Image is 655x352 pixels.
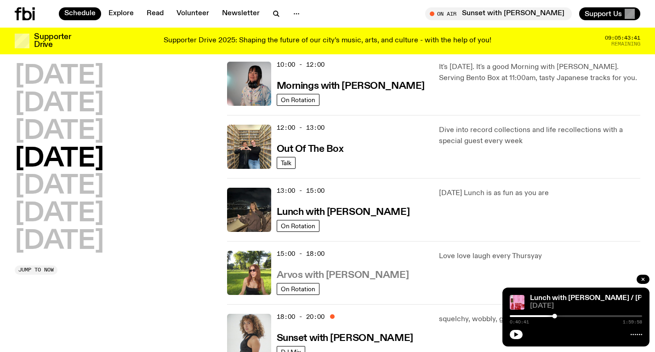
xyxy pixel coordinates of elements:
[15,63,104,89] button: [DATE]
[164,37,491,45] p: Supporter Drive 2025: Shaping the future of our city’s music, arts, and culture - with the help o...
[277,157,296,169] a: Talk
[277,60,325,69] span: 10:00 - 12:00
[281,159,291,166] span: Talk
[15,119,104,144] button: [DATE]
[15,265,57,275] button: Jump to now
[34,33,71,49] h3: Supporter Drive
[15,146,104,172] button: [DATE]
[585,10,622,18] span: Support Us
[227,125,271,169] img: Matt and Kate stand in the music library and make a heart shape with one hand each.
[277,81,425,91] h3: Mornings with [PERSON_NAME]
[281,222,315,229] span: On Rotation
[277,220,319,232] a: On Rotation
[611,41,640,46] span: Remaining
[15,173,104,199] button: [DATE]
[281,285,315,292] span: On Rotation
[277,283,319,295] a: On Rotation
[439,62,640,84] p: It's [DATE]. It's a good Morning with [PERSON_NAME]. Serving Bento Box at 11:00am, tasty Japanese...
[277,334,413,343] h3: Sunset with [PERSON_NAME]
[277,144,344,154] h3: Out Of The Box
[439,314,640,325] p: squelchy, wobbly, gooey, twisty
[15,201,104,227] button: [DATE]
[277,80,425,91] a: Mornings with [PERSON_NAME]
[277,249,325,258] span: 15:00 - 18:00
[439,125,640,147] p: Dive into record collections and life recollections with a special guest every week
[15,91,104,117] button: [DATE]
[227,62,271,106] img: Kana Frazer is smiling at the camera with her head tilted slightly to her left. She wears big bla...
[510,320,529,324] span: 0:40:41
[171,7,215,20] a: Volunteer
[277,206,410,217] a: Lunch with [PERSON_NAME]
[425,7,572,20] button: On AirSunset with [PERSON_NAME]
[439,251,640,262] p: Love love laugh every Thursyay
[277,123,325,132] span: 12:00 - 13:00
[530,303,642,310] span: [DATE]
[579,7,640,20] button: Support Us
[281,96,315,103] span: On Rotation
[605,35,640,40] span: 09:05:43:41
[623,320,642,324] span: 1:59:58
[277,94,319,106] a: On Rotation
[277,332,413,343] a: Sunset with [PERSON_NAME]
[15,229,104,254] button: [DATE]
[141,7,169,20] a: Read
[277,186,325,195] span: 13:00 - 15:00
[277,208,410,217] h3: Lunch with [PERSON_NAME]
[227,251,271,295] img: Lizzie Bowles is sitting in a bright green field of grass, with dark sunglasses and a black top. ...
[277,312,325,321] span: 18:00 - 20:00
[227,188,271,232] img: Izzy Page stands above looking down at Opera Bar. She poses in front of the Harbour Bridge in the...
[103,7,139,20] a: Explore
[59,7,101,20] a: Schedule
[216,7,265,20] a: Newsletter
[277,271,409,280] h3: Arvos with [PERSON_NAME]
[277,143,344,154] a: Out Of The Box
[277,269,409,280] a: Arvos with [PERSON_NAME]
[18,267,54,272] span: Jump to now
[439,188,640,199] p: [DATE] Lunch is as fun as you are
